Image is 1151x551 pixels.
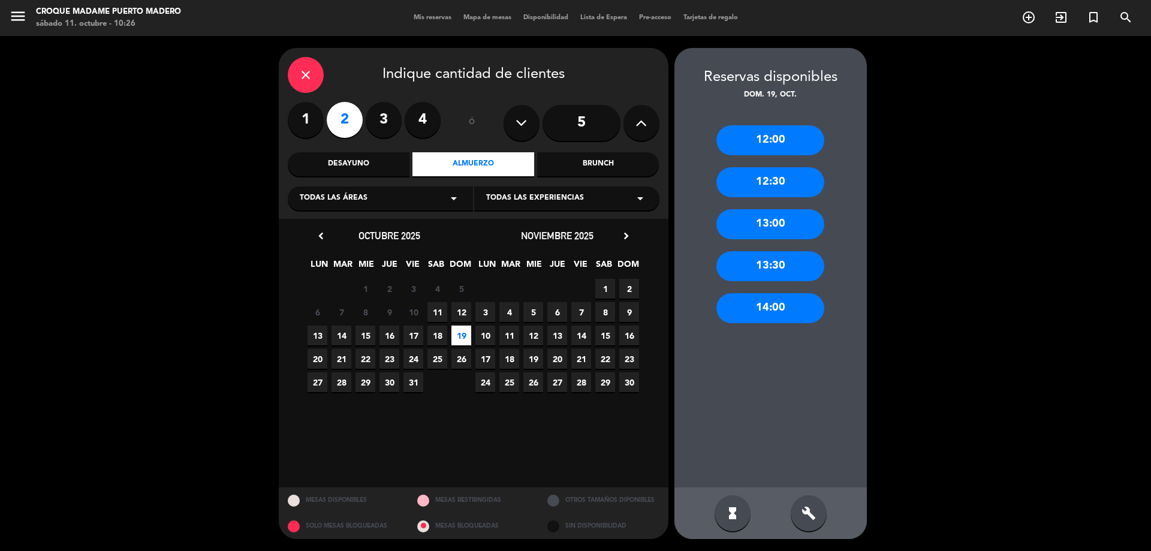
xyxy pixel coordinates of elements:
[475,349,495,369] span: 17
[716,293,824,323] div: 14:00
[299,68,313,82] i: close
[475,372,495,392] span: 24
[571,257,590,277] span: VIE
[486,192,584,204] span: Todas las experiencias
[619,372,639,392] span: 30
[633,14,677,21] span: Pre-acceso
[547,302,567,322] span: 6
[426,257,446,277] span: SAB
[594,257,614,277] span: SAB
[300,192,367,204] span: Todas las áreas
[379,257,399,277] span: JUE
[451,326,471,345] span: 19
[333,257,352,277] span: MAR
[547,257,567,277] span: JUE
[499,372,519,392] span: 25
[674,89,867,101] div: dom. 19, oct.
[475,326,495,345] span: 10
[288,152,409,176] div: Desayuno
[403,349,423,369] span: 24
[457,14,517,21] span: Mapa de mesas
[477,257,497,277] span: LUN
[405,102,441,138] label: 4
[355,279,375,299] span: 1
[358,230,420,242] span: octubre 2025
[36,18,181,30] div: sábado 11. octubre - 10:26
[36,6,181,18] div: Croque Madame Puerto Madero
[716,167,824,197] div: 12:30
[288,57,659,93] div: Indique cantidad de clientes
[308,302,327,322] span: 6
[619,279,639,299] span: 2
[571,349,591,369] span: 21
[309,257,329,277] span: LUN
[408,487,538,513] div: MESAS RESTRINGIDAS
[379,302,399,322] span: 9
[379,326,399,345] span: 16
[538,487,668,513] div: OTROS TAMAÑOS DIPONIBLES
[574,14,633,21] span: Lista de Espera
[547,372,567,392] span: 27
[451,302,471,322] span: 12
[501,257,520,277] span: MAR
[355,372,375,392] span: 29
[571,302,591,322] span: 7
[523,349,543,369] span: 19
[408,14,457,21] span: Mis reservas
[355,302,375,322] span: 8
[725,506,740,520] i: hourglass_full
[332,326,351,345] span: 14
[355,349,375,369] span: 22
[332,349,351,369] span: 21
[475,302,495,322] span: 3
[279,487,409,513] div: MESAS DISPONIBLES
[327,102,363,138] label: 2
[315,230,327,242] i: chevron_left
[332,372,351,392] span: 28
[412,152,534,176] div: Almuerzo
[403,326,423,345] span: 17
[1119,10,1133,25] i: search
[674,66,867,89] div: Reservas disponibles
[595,326,615,345] span: 15
[355,326,375,345] span: 15
[427,326,447,345] span: 18
[619,326,639,345] span: 16
[1086,10,1101,25] i: turned_in_not
[308,372,327,392] span: 27
[427,279,447,299] span: 4
[499,302,519,322] span: 4
[523,302,543,322] span: 5
[595,372,615,392] span: 29
[379,349,399,369] span: 23
[1022,10,1036,25] i: add_circle_outline
[538,513,668,539] div: SIN DISPONIBILIDAD
[523,326,543,345] span: 12
[427,302,447,322] span: 11
[403,279,423,299] span: 3
[379,279,399,299] span: 2
[408,513,538,539] div: MESAS BLOQUEADAS
[366,102,402,138] label: 3
[451,349,471,369] span: 26
[547,349,567,369] span: 20
[403,372,423,392] span: 31
[451,279,471,299] span: 5
[447,191,461,206] i: arrow_drop_down
[537,152,659,176] div: Brunch
[619,349,639,369] span: 23
[595,302,615,322] span: 8
[1054,10,1068,25] i: exit_to_app
[802,506,816,520] i: build
[571,372,591,392] span: 28
[547,326,567,345] span: 13
[677,14,744,21] span: Tarjetas de regalo
[9,7,27,29] button: menu
[403,302,423,322] span: 10
[379,372,399,392] span: 30
[524,257,544,277] span: MIE
[620,230,632,242] i: chevron_right
[499,326,519,345] span: 11
[403,257,423,277] span: VIE
[308,326,327,345] span: 13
